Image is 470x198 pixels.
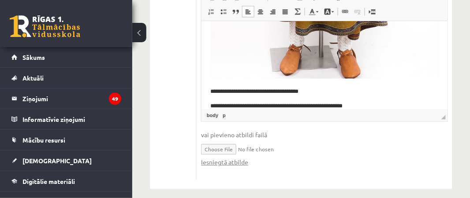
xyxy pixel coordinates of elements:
[351,6,364,17] a: Atsaistīt
[22,88,121,109] legend: Ziņojumi
[201,130,448,139] span: vai pievieno atbildi failā
[217,6,230,17] a: Ievietot/noņemt sarakstu ar aizzīmēm
[22,53,45,61] span: Sākums
[221,111,228,119] a: p elements
[22,74,44,82] span: Aktuāli
[201,21,448,109] iframe: Bagātinātā teksta redaktors, wiswyg-editor-user-answer-47433997677100
[11,109,121,129] a: Informatīvie ziņojumi
[11,68,121,88] a: Aktuāli
[230,6,242,17] a: Bloka citāts
[109,93,121,105] i: 49
[11,150,121,171] a: [DEMOGRAPHIC_DATA]
[242,6,254,17] a: Izlīdzināt pa kreisi
[10,15,80,37] a: Rīgas 1. Tālmācības vidusskola
[339,6,351,17] a: Saite (vadīšanas taustiņš+K)
[205,111,220,119] a: body elements
[254,6,267,17] a: Centrēti
[11,130,121,150] a: Mācību resursi
[441,115,446,119] span: Mērogot
[201,158,248,167] a: Iesniegtā atbilde
[291,6,304,17] a: Math
[11,47,121,67] a: Sākums
[321,6,337,17] a: Fona krāsa
[306,6,321,17] a: Teksta krāsa
[11,88,121,109] a: Ziņojumi49
[22,109,121,129] legend: Informatīvie ziņojumi
[11,171,121,191] a: Digitālie materiāli
[205,6,217,17] a: Ievietot/noņemt numurētu sarakstu
[366,6,378,17] a: Ievietot lapas pārtraukumu drukai
[267,6,279,17] a: Izlīdzināt pa labi
[22,177,75,185] span: Digitālie materiāli
[22,136,65,144] span: Mācību resursi
[22,157,92,165] span: [DEMOGRAPHIC_DATA]
[279,6,291,17] a: Izlīdzināt malas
